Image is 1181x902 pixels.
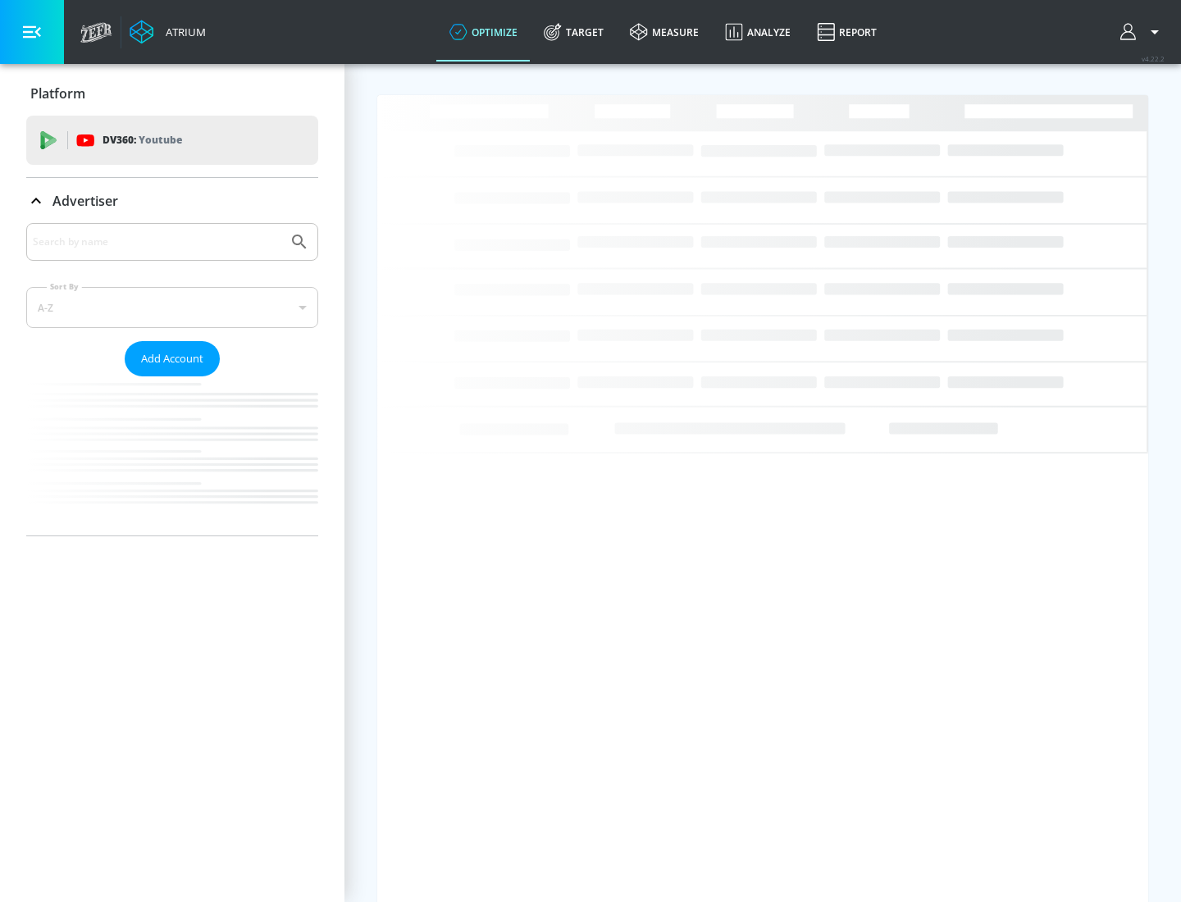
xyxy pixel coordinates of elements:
div: Advertiser [26,223,318,535]
div: Atrium [159,25,206,39]
a: measure [617,2,712,61]
p: Youtube [139,131,182,148]
div: Advertiser [26,178,318,224]
p: Advertiser [52,192,118,210]
button: Add Account [125,341,220,376]
a: Analyze [712,2,804,61]
a: Report [804,2,890,61]
span: v 4.22.2 [1142,54,1165,63]
p: Platform [30,84,85,102]
span: Add Account [141,349,203,368]
div: Platform [26,71,318,116]
label: Sort By [47,281,82,292]
nav: list of Advertiser [26,376,318,535]
a: Atrium [130,20,206,44]
p: DV360: [103,131,182,149]
input: Search by name [33,231,281,253]
a: optimize [436,2,531,61]
a: Target [531,2,617,61]
div: DV360: Youtube [26,116,318,165]
div: A-Z [26,287,318,328]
